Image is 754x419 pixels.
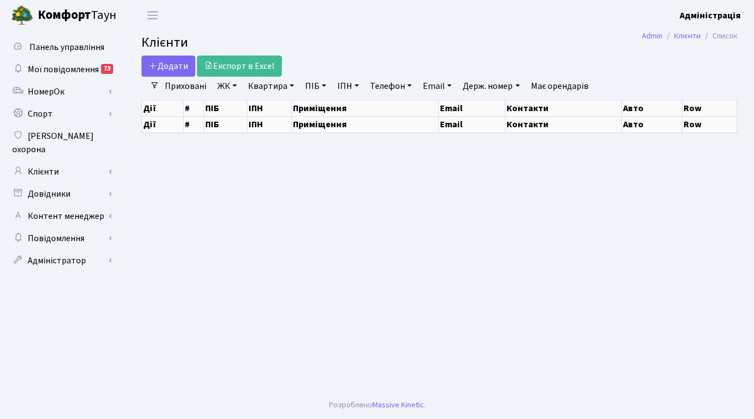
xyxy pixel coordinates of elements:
a: Експорт в Excel [197,56,282,77]
a: Клієнти [674,30,701,42]
a: ІПН [333,77,363,96]
a: Admin [642,30,662,42]
a: Додати [141,56,195,77]
th: Дії [142,100,184,116]
span: Панель управління [29,41,104,53]
a: Держ. номер [458,77,524,96]
th: Приміщення [292,116,439,132]
div: 73 [101,64,113,74]
a: Панель управління [6,36,117,58]
span: Таун [38,6,117,25]
a: НомерОк [6,81,117,103]
a: Довідники [6,183,117,205]
th: Дії [142,116,184,132]
a: Адміністрація [680,9,741,22]
a: Квартира [244,77,298,96]
span: Клієнти [141,33,188,52]
th: ПІБ [204,116,247,132]
div: Розроблено . [329,399,426,411]
a: Мої повідомлення73 [6,58,117,81]
th: Контакти [505,100,621,116]
span: Мої повідомлення [28,63,99,76]
th: Приміщення [292,100,439,116]
th: Контакти [505,116,621,132]
img: logo.png [11,4,33,27]
nav: breadcrumb [625,24,754,48]
th: Row [682,116,737,132]
a: Має орендарів [527,77,593,96]
a: Спорт [6,103,117,125]
th: # [184,116,204,132]
th: Email [439,116,505,132]
a: Повідомлення [6,227,117,250]
a: Клієнти [6,161,117,183]
a: Адміністратор [6,250,117,272]
a: Massive Kinetic [372,399,424,411]
a: Приховані [160,77,211,96]
li: Список [701,30,737,42]
a: [PERSON_NAME] охорона [6,125,117,161]
th: ІПН [247,100,292,116]
th: ІПН [247,116,292,132]
a: Телефон [366,77,416,96]
span: Додати [149,60,188,72]
a: Email [418,77,456,96]
th: ПІБ [204,100,247,116]
b: Комфорт [38,6,91,24]
th: Авто [622,116,682,132]
a: ЖК [213,77,241,96]
th: Row [682,100,737,116]
a: Контент менеджер [6,205,117,227]
th: Авто [622,100,682,116]
th: # [184,100,204,116]
th: Email [439,100,505,116]
a: ПІБ [301,77,331,96]
button: Переключити навігацію [139,6,166,24]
